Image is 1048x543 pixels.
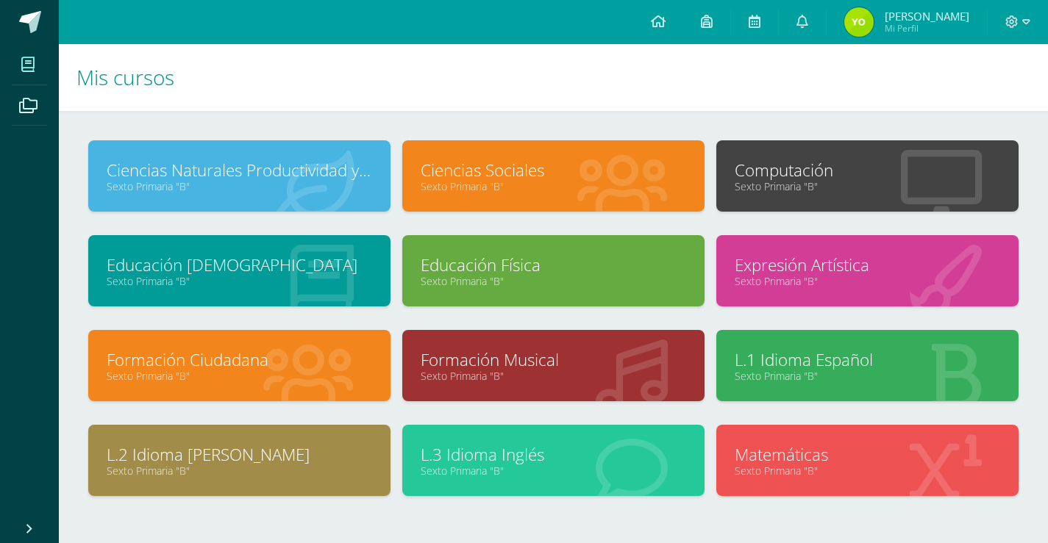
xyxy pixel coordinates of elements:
[735,464,1000,478] a: Sexto Primaria "B"
[421,443,686,466] a: L.3 Idioma Inglés
[735,179,1000,193] a: Sexto Primaria "B"
[107,159,372,181] a: Ciencias Naturales Productividad y Desarrollo
[844,7,874,37] img: 3ddd0f235304acb749b95078893c3905.png
[107,179,372,193] a: Sexto Primaria "B"
[885,9,969,24] span: [PERSON_NAME]
[735,253,1000,276] a: Expresión Artística
[107,464,372,478] a: Sexto Primaria "B"
[421,369,686,383] a: Sexto Primaria "B"
[421,159,686,181] a: Ciencias Sociales
[421,274,686,288] a: Sexto Primaria "B"
[735,159,1000,181] a: Computación
[421,179,686,193] a: Sexto Primaria "B"
[107,369,372,383] a: Sexto Primaria "B"
[107,443,372,466] a: L.2 Idioma [PERSON_NAME]
[735,274,1000,288] a: Sexto Primaria "B"
[735,369,1000,383] a: Sexto Primaria "B"
[107,274,372,288] a: Sexto Primaria "B"
[421,464,686,478] a: Sexto Primaria "B"
[421,253,686,276] a: Educación Física
[421,348,686,371] a: Formación Musical
[107,253,372,276] a: Educación [DEMOGRAPHIC_DATA]
[76,63,174,91] span: Mis cursos
[885,22,969,35] span: Mi Perfil
[107,348,372,371] a: Formación Ciudadana
[735,443,1000,466] a: Matemáticas
[735,348,1000,371] a: L.1 Idioma Español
